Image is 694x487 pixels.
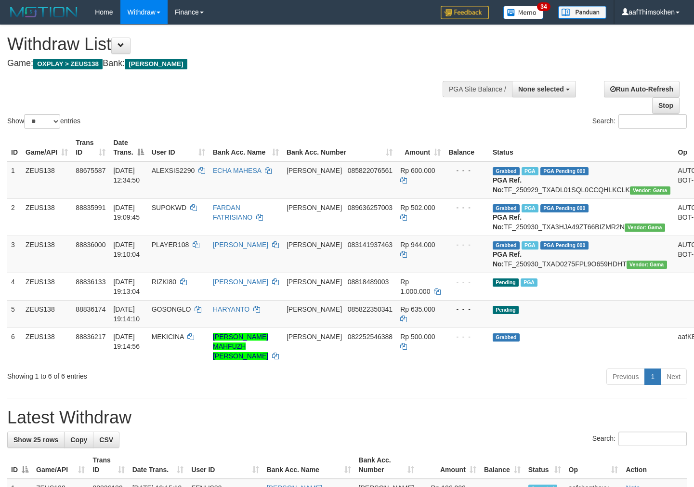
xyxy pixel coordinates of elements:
[152,241,189,249] span: PLAYER108
[524,451,565,479] th: Status: activate to sort column ascending
[348,167,393,174] span: Copy 085822076561 to clipboard
[521,278,537,287] span: Marked by aafpengsreynich
[113,278,140,295] span: [DATE] 19:13:04
[99,436,113,444] span: CSV
[522,241,538,250] span: Marked by aafpengsreynich
[22,198,72,236] td: ZEUS138
[22,161,72,199] td: ZEUS138
[213,333,268,360] a: [PERSON_NAME] MAHFUZH [PERSON_NAME]
[448,166,485,175] div: - - -
[72,134,109,161] th: Trans ID: activate to sort column ascending
[493,213,522,231] b: PGA Ref. No:
[113,305,140,323] span: [DATE] 19:14:10
[400,278,430,295] span: Rp 1.000.000
[558,6,606,19] img: panduan.png
[7,236,22,273] td: 3
[113,241,140,258] span: [DATE] 19:10:04
[113,167,140,184] span: [DATE] 12:34:50
[448,203,485,212] div: - - -
[76,204,105,211] span: 88835991
[213,167,261,174] a: ECHA MAHESA
[489,161,674,199] td: TF_250929_TXADL01SQL0CCQHLKCLK
[7,5,80,19] img: MOTION_logo.png
[152,305,191,313] span: GOSONGLO
[7,368,282,381] div: Showing 1 to 6 of 6 entries
[448,304,485,314] div: - - -
[660,369,687,385] a: Next
[445,134,489,161] th: Balance
[400,204,435,211] span: Rp 502.000
[630,186,670,195] span: Vendor URL: https://trx31.1velocity.biz
[287,167,342,174] span: [PERSON_NAME]
[148,134,209,161] th: User ID: activate to sort column ascending
[400,241,435,249] span: Rp 944.000
[493,250,522,268] b: PGA Ref. No:
[152,204,186,211] span: SUPOKWD
[125,59,187,69] span: [PERSON_NAME]
[213,204,252,221] a: FARDAN FATRISIANO
[152,278,176,286] span: RIZKI80
[22,300,72,328] td: ZEUS138
[13,436,58,444] span: Show 25 rows
[7,432,65,448] a: Show 25 rows
[618,114,687,129] input: Search:
[287,305,342,313] span: [PERSON_NAME]
[522,204,538,212] span: Marked by aafpengsreynich
[7,273,22,300] td: 4
[592,114,687,129] label: Search:
[89,451,128,479] th: Trans ID: activate to sort column ascending
[213,241,268,249] a: [PERSON_NAME]
[400,305,435,313] span: Rp 635.000
[213,305,249,313] a: HARYANTO
[7,408,687,427] h1: Latest Withdraw
[355,451,418,479] th: Bank Acc. Number: activate to sort column ascending
[448,332,485,342] div: - - -
[283,134,396,161] th: Bank Acc. Number: activate to sort column ascending
[565,451,622,479] th: Op: activate to sort column ascending
[113,333,140,350] span: [DATE] 19:14:56
[187,451,262,479] th: User ID: activate to sort column ascending
[152,167,195,174] span: ALEXSIS2290
[448,240,485,250] div: - - -
[348,333,393,341] span: Copy 082252546388 to clipboard
[540,204,589,212] span: PGA Pending
[480,451,524,479] th: Balance: activate to sort column ascending
[209,134,283,161] th: Bank Acc. Name: activate to sort column ascending
[493,333,520,342] span: Grabbed
[287,333,342,341] span: [PERSON_NAME]
[537,2,550,11] span: 34
[348,204,393,211] span: Copy 089636257003 to clipboard
[287,204,342,211] span: [PERSON_NAME]
[348,241,393,249] span: Copy 083141937463 to clipboard
[7,161,22,199] td: 1
[400,333,435,341] span: Rp 500.000
[287,278,342,286] span: [PERSON_NAME]
[76,241,105,249] span: 88836000
[518,85,564,93] span: None selected
[24,114,60,129] select: Showentries
[606,369,645,385] a: Previous
[489,198,674,236] td: TF_250930_TXA3HJA49ZT66BIZMR2N
[76,167,105,174] span: 88675587
[22,328,72,365] td: ZEUS138
[512,81,576,97] button: None selected
[7,114,80,129] label: Show entries
[152,333,184,341] span: MEKICINA
[64,432,93,448] a: Copy
[76,278,105,286] span: 88836133
[263,451,355,479] th: Bank Acc. Name: activate to sort column ascending
[493,167,520,175] span: Grabbed
[76,305,105,313] span: 88836174
[32,451,89,479] th: Game/API: activate to sort column ascending
[348,305,393,313] span: Copy 085822350341 to clipboard
[441,6,489,19] img: Feedback.jpg
[622,451,687,479] th: Action
[493,278,519,287] span: Pending
[644,369,661,385] a: 1
[7,59,453,68] h4: Game: Bank:
[625,224,665,232] span: Vendor URL: https://trx31.1velocity.biz
[213,278,268,286] a: [PERSON_NAME]
[448,277,485,287] div: - - -
[493,241,520,250] span: Grabbed
[22,134,72,161] th: Game/API: activate to sort column ascending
